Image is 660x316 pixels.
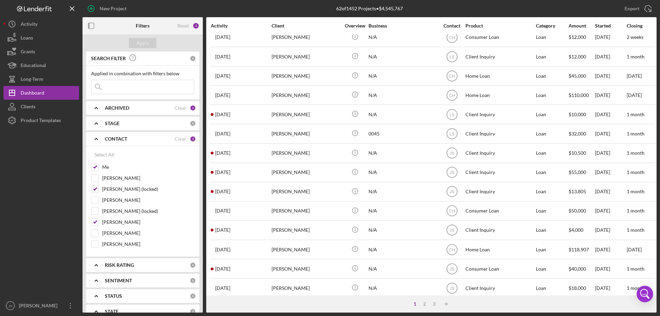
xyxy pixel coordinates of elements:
div: N/A [368,183,437,201]
div: [DATE] [595,28,626,46]
time: 1 month [627,111,645,117]
div: [PERSON_NAME] [272,86,340,104]
time: 1 month [627,169,645,175]
time: 2025-08-05 12:32 [215,227,230,233]
div: 1 [190,105,196,111]
text: JS [449,228,454,233]
div: Consumer Loan [465,260,534,278]
div: [DATE] [595,260,626,278]
time: 2025-08-05 22:25 [215,189,230,194]
div: 1 [410,301,420,307]
button: Dashboard [3,86,79,100]
div: [PERSON_NAME] [272,105,340,123]
div: Loan [536,221,568,239]
div: $4,000 [569,221,594,239]
div: Loan [536,105,568,123]
time: 1 month [627,285,645,291]
div: N/A [368,163,437,182]
text: JS [449,286,454,291]
div: $10,500 [569,144,594,162]
div: $18,000 [569,279,594,297]
button: Clients [3,100,79,113]
div: Client Inquiry [465,279,534,297]
div: Loan [536,47,568,66]
div: [PERSON_NAME] [272,47,340,66]
label: [PERSON_NAME] [102,197,194,204]
div: Loan [536,144,568,162]
div: N/A [368,67,437,85]
a: Long-Term [3,72,79,86]
div: [DATE] [595,86,626,104]
div: [PERSON_NAME] [272,240,340,259]
div: Home Loan [465,86,534,104]
div: Client Inquiry [465,183,534,201]
a: Loans [3,31,79,45]
div: $110,000 [569,86,594,104]
div: 0 [190,308,196,315]
label: Me [102,164,194,171]
div: [PERSON_NAME] [17,299,62,314]
text: CH [449,247,455,252]
div: [DATE] [595,47,626,66]
div: $10,000 [569,105,594,123]
button: Grants [3,45,79,58]
text: JS [449,266,454,271]
div: 0 [190,293,196,299]
div: Clear [175,136,186,142]
div: 3 [429,301,439,307]
div: Loan [536,260,568,278]
b: STATUS [105,293,122,299]
text: LS [449,132,454,137]
time: 1 month [627,188,645,194]
b: SEARCH FILTER [91,56,126,61]
div: 4 [192,22,199,29]
div: $50,000 [569,202,594,220]
text: CH [449,35,455,40]
label: [PERSON_NAME] [102,230,194,237]
time: 2025-08-07 14:48 [215,92,230,98]
div: Client Inquiry [465,144,534,162]
div: Client Inquiry [465,124,534,143]
time: 2025-08-05 02:29 [215,266,230,272]
div: N/A [368,86,437,104]
div: 3 [190,136,196,142]
time: 1 month [627,150,645,156]
div: Contact [439,23,465,29]
div: $32,000 [569,124,594,143]
time: 2025-08-04 18:06 [215,285,230,291]
div: Amount [569,23,594,29]
div: Activity [21,17,37,33]
time: 2025-08-05 13:10 [215,208,230,214]
div: [PERSON_NAME] [272,144,340,162]
div: Grants [21,45,35,60]
button: Select All [91,148,118,162]
div: N/A [368,260,437,278]
div: N/A [368,202,437,220]
div: 0 [190,120,196,127]
div: [DATE] [595,240,626,259]
div: [PERSON_NAME] [272,163,340,182]
div: Loan [536,279,568,297]
div: 0 [190,55,196,62]
div: [PERSON_NAME] [272,260,340,278]
text: CH [449,93,455,98]
b: Filters [136,23,150,29]
div: [PERSON_NAME] [272,202,340,220]
div: Loan [536,183,568,201]
time: 1 month [627,54,645,59]
label: [PERSON_NAME] (locked) [102,186,194,193]
label: [PERSON_NAME] [102,241,194,248]
time: 1 month [627,131,645,137]
div: New Project [100,2,126,15]
div: 62 of 1452 Projects • $4,545,767 [336,6,403,11]
div: Loan [536,240,568,259]
time: 1 month [627,208,645,214]
div: Product [465,23,534,29]
button: Export [618,2,657,15]
div: [PERSON_NAME] [272,221,340,239]
text: JS [8,304,12,308]
time: [DATE] [627,247,642,252]
div: N/A [368,28,437,46]
div: [PERSON_NAME] [272,279,340,297]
